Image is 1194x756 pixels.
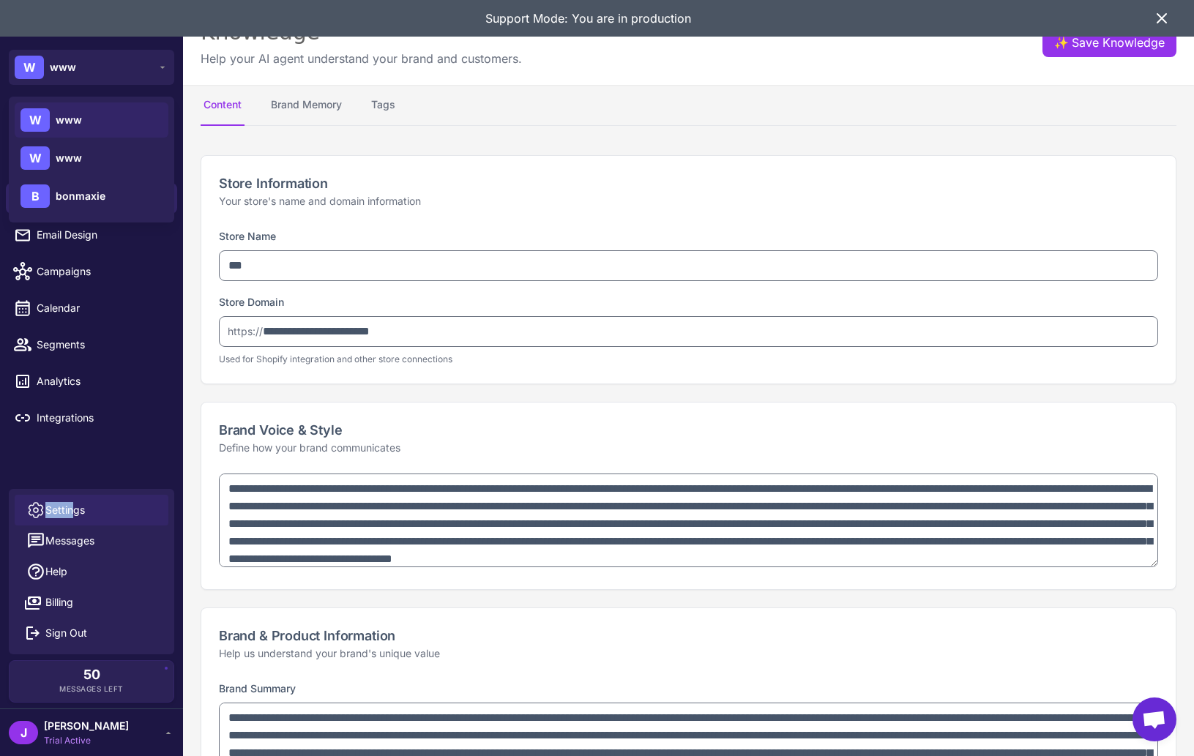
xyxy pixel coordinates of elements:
[37,337,165,353] span: Segments
[6,146,177,177] a: Chats
[219,626,1158,645] h2: Brand & Product Information
[15,556,168,587] a: Help
[9,50,174,85] button: Wwww
[44,718,129,734] span: [PERSON_NAME]
[201,50,522,67] p: Help your AI agent understand your brand and customers.
[9,721,38,744] div: J
[37,263,165,280] span: Campaigns
[20,108,50,132] div: W
[15,618,168,648] button: Sign Out
[37,410,165,426] span: Integrations
[37,227,165,243] span: Email Design
[219,440,1158,456] p: Define how your brand communicates
[219,353,1158,366] p: Used for Shopify integration and other store connections
[20,184,50,208] div: B
[6,403,177,433] a: Integrations
[219,682,296,695] label: Brand Summary
[6,256,177,287] a: Campaigns
[56,150,82,166] span: www
[219,173,1158,193] h2: Store Information
[15,56,44,79] div: W
[45,594,73,610] span: Billing
[45,533,94,549] span: Messages
[201,85,245,126] button: Content
[44,734,129,747] span: Trial Active
[219,645,1158,662] p: Help us understand your brand's unique value
[45,564,67,580] span: Help
[56,112,82,128] span: www
[219,193,1158,209] p: Your store's name and domain information
[37,373,165,389] span: Analytics
[56,188,105,204] span: bonmaxie
[219,296,284,308] label: Store Domain
[219,420,1158,440] h2: Brand Voice & Style
[6,220,177,250] a: Email Design
[45,502,85,518] span: Settings
[59,684,124,695] span: Messages Left
[6,366,177,397] a: Analytics
[37,300,165,316] span: Calendar
[6,293,177,323] a: Calendar
[1054,34,1066,45] span: ✨
[219,230,276,242] label: Store Name
[50,59,76,75] span: www
[368,85,398,126] button: Tags
[1133,697,1176,741] a: Open chat
[6,183,177,214] a: Knowledge
[268,85,345,126] button: Brand Memory
[20,146,50,170] div: W
[6,329,177,360] a: Segments
[45,625,87,641] span: Sign Out
[83,668,100,681] span: 50
[1042,28,1176,57] button: ✨Save Knowledge
[15,525,168,556] button: Messages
